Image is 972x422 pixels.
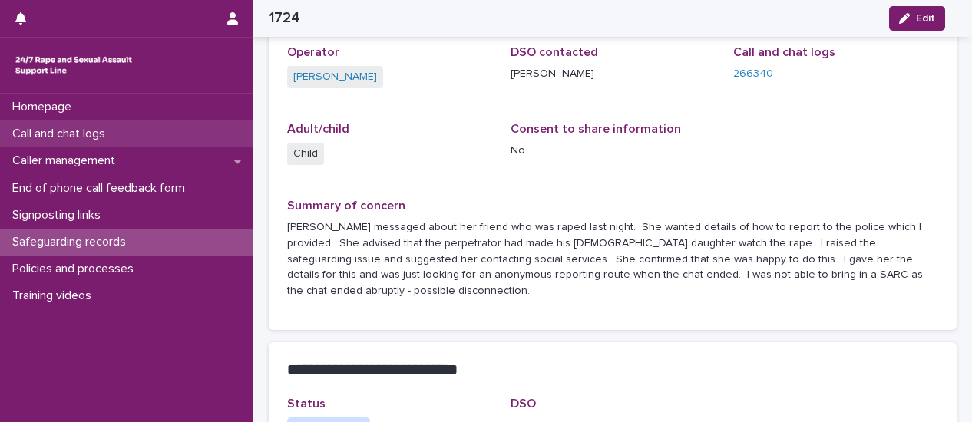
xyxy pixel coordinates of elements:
[889,6,945,31] button: Edit
[511,123,681,135] span: Consent to share information
[511,397,536,410] span: DSO
[287,46,339,58] span: Operator
[287,143,324,165] span: Child
[733,46,835,58] span: Call and chat logs
[269,9,300,27] h2: 1724
[6,235,138,249] p: Safeguarding records
[12,50,135,81] img: rhQMoQhaT3yELyF149Cw
[6,153,127,168] p: Caller management
[733,66,773,82] a: 266340
[511,143,716,159] p: No
[287,123,349,135] span: Adult/child
[511,66,716,82] p: [PERSON_NAME]
[6,208,113,223] p: Signposting links
[6,181,197,196] p: End of phone call feedback form
[287,199,405,212] span: Summary of concern
[293,69,377,85] a: [PERSON_NAME]
[6,262,146,276] p: Policies and processes
[287,397,326,410] span: Status
[287,219,938,299] p: [PERSON_NAME] messaged about her friend who was raped last night. She wanted details of how to re...
[511,46,598,58] span: DSO contacted
[916,13,935,24] span: Edit
[6,288,104,303] p: Training videos
[6,127,117,141] p: Call and chat logs
[6,100,84,114] p: Homepage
